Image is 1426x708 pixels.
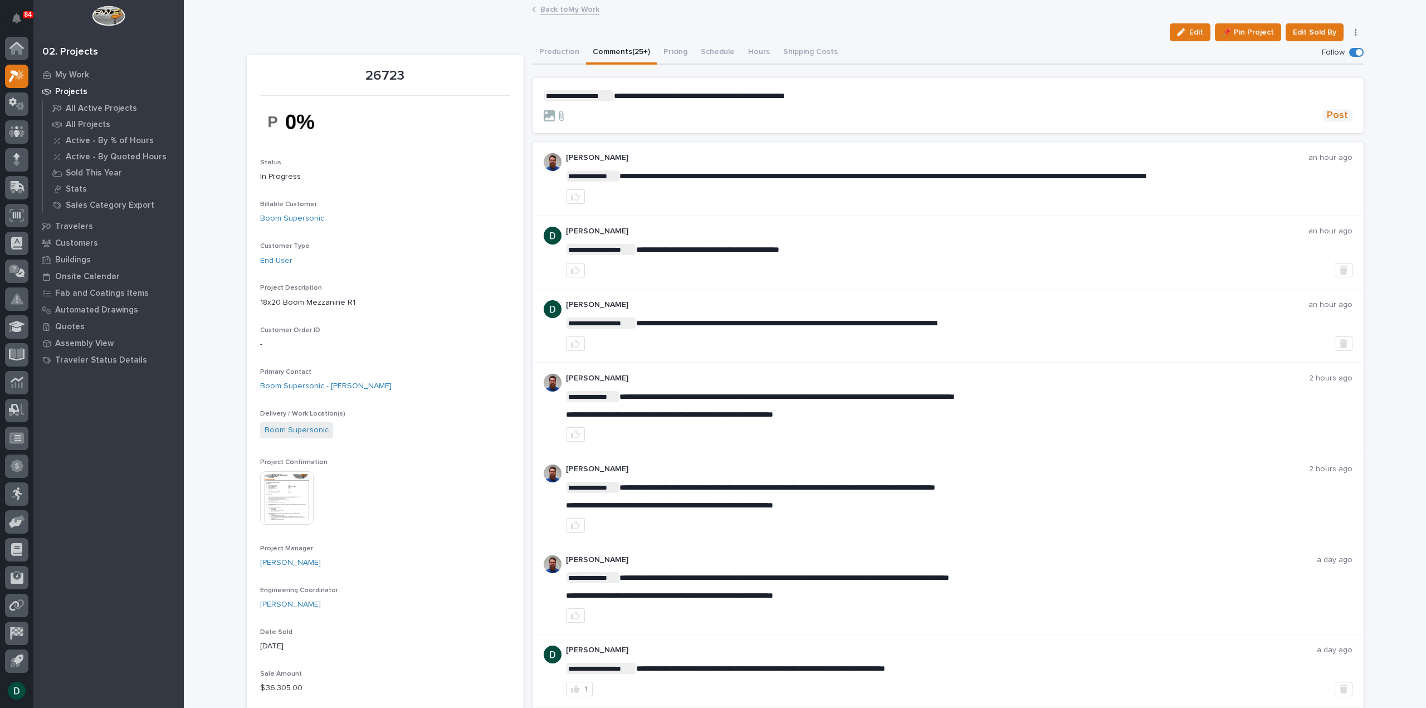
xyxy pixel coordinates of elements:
p: Sales Category Export [66,201,154,211]
button: like this post [566,263,585,277]
p: an hour ago [1308,300,1352,310]
button: Shipping Costs [777,41,844,65]
button: Delete post [1335,263,1352,277]
p: Follow [1322,48,1345,57]
div: 1 [584,685,588,693]
a: Projects [33,83,184,100]
p: Automated Drawings [55,305,138,315]
button: Production [533,41,586,65]
p: My Work [55,70,89,80]
img: 6hTokn1ETDGPf9BPokIQ [544,374,561,392]
p: [PERSON_NAME] [566,465,1309,474]
p: a day ago [1317,646,1352,655]
button: Schedule [694,41,741,65]
div: Notifications84 [14,13,28,31]
span: Project Manager [260,545,313,552]
a: End User [260,255,292,267]
a: Assembly View [33,335,184,351]
span: Engineering Coordinator [260,587,338,594]
span: Customer Order ID [260,327,320,334]
button: Comments (25+) [586,41,657,65]
p: a day ago [1317,555,1352,565]
img: 6hTokn1ETDGPf9BPokIQ [544,465,561,482]
p: Active - By % of Hours [66,136,154,146]
p: $ 36,305.00 [260,682,510,694]
p: Projects [55,87,87,97]
p: [PERSON_NAME] [566,555,1317,565]
p: Fab and Coatings Items [55,289,149,299]
p: - [260,339,510,350]
a: Buildings [33,251,184,268]
img: ACg8ocJgdhFn4UJomsYM_ouCmoNuTXbjHW0N3LU2ED0DpQ4pt1V6hA=s96-c [544,646,561,663]
button: Delete post [1335,336,1352,351]
a: Active - By Quoted Hours [43,149,184,164]
p: [DATE] [260,641,510,652]
button: 1 [566,682,593,696]
a: My Work [33,66,184,83]
div: 02. Projects [42,46,98,58]
span: Project Description [260,285,322,291]
img: ACg8ocJgdhFn4UJomsYM_ouCmoNuTXbjHW0N3LU2ED0DpQ4pt1V6hA=s96-c [544,227,561,245]
p: Travelers [55,222,93,232]
p: Active - By Quoted Hours [66,152,167,162]
a: Onsite Calendar [33,268,184,285]
a: Boom Supersonic - [PERSON_NAME] [260,380,392,392]
button: like this post [566,189,585,204]
a: [PERSON_NAME] [260,599,321,611]
a: All Projects [43,116,184,132]
button: like this post [566,608,585,623]
span: Billable Customer [260,201,317,208]
img: ACg8ocJgdhFn4UJomsYM_ouCmoNuTXbjHW0N3LU2ED0DpQ4pt1V6hA=s96-c [544,300,561,318]
span: Status [260,159,281,166]
p: Buildings [55,255,91,265]
button: like this post [566,427,585,442]
p: Traveler Status Details [55,355,147,365]
p: an hour ago [1308,227,1352,236]
button: Post [1322,109,1352,122]
a: Traveler Status Details [33,351,184,368]
button: users-avatar [5,679,28,702]
button: Hours [741,41,777,65]
a: Sales Category Export [43,197,184,213]
p: 2 hours ago [1309,374,1352,383]
p: [PERSON_NAME] [566,227,1308,236]
img: P0QilQ9bdJ08LkXgUbybxQ8uXGWFQSxxmJjNl8EijAQ [260,102,344,141]
a: Fab and Coatings Items [33,285,184,301]
button: 📌 Pin Project [1215,23,1281,41]
a: Boom Supersonic [260,213,324,224]
button: like this post [566,518,585,533]
a: Customers [33,235,184,251]
span: Post [1327,109,1348,122]
span: Date Sold [260,629,292,636]
img: Workspace Logo [92,6,125,26]
span: 📌 Pin Project [1222,26,1274,39]
p: 84 [25,11,32,18]
button: Pricing [657,41,694,65]
p: All Projects [66,120,110,130]
p: [PERSON_NAME] [566,153,1308,163]
a: Quotes [33,318,184,335]
p: [PERSON_NAME] [566,300,1308,310]
p: In Progress [260,171,510,183]
a: Boom Supersonic [265,424,329,436]
p: an hour ago [1308,153,1352,163]
a: Automated Drawings [33,301,184,318]
p: Onsite Calendar [55,272,120,282]
button: Edit Sold By [1286,23,1344,41]
span: Project Confirmation [260,459,328,466]
p: Quotes [55,322,85,332]
span: Edit [1189,27,1203,37]
span: Delivery / Work Location(s) [260,411,345,417]
p: Customers [55,238,98,248]
p: Stats [66,184,87,194]
span: Edit Sold By [1293,26,1336,39]
span: Customer Type [260,243,310,250]
a: Back toMy Work [540,2,599,15]
p: 26723 [260,68,510,84]
button: Notifications [5,7,28,30]
p: Assembly View [55,339,114,349]
p: [PERSON_NAME] [566,374,1309,383]
button: Delete post [1335,682,1352,696]
span: Sale Amount [260,671,302,677]
span: Primary Contact [260,369,311,375]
